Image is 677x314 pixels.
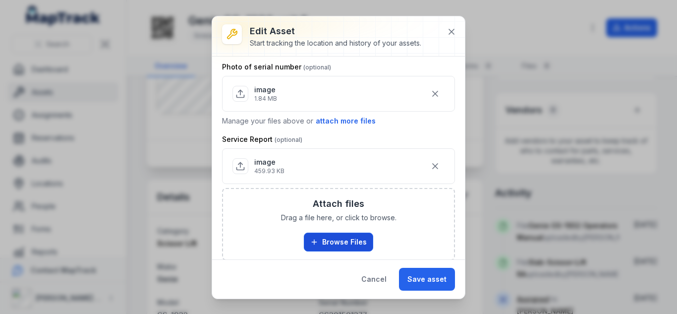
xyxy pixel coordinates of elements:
h3: Edit asset [250,24,421,38]
h3: Attach files [313,197,364,211]
button: Cancel [353,268,395,291]
button: Browse Files [304,233,373,251]
p: image [254,85,277,95]
label: Service Report [222,134,302,144]
p: 459.93 KB [254,167,284,175]
div: Start tracking the location and history of your assets. [250,38,421,48]
p: 1.84 MB [254,95,277,103]
p: Manage your files above or [222,116,455,126]
p: image [254,157,284,167]
button: attach more files [315,116,376,126]
label: Photo of serial number [222,62,331,72]
button: Save asset [399,268,455,291]
span: Drag a file here, or click to browse. [281,213,396,223]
